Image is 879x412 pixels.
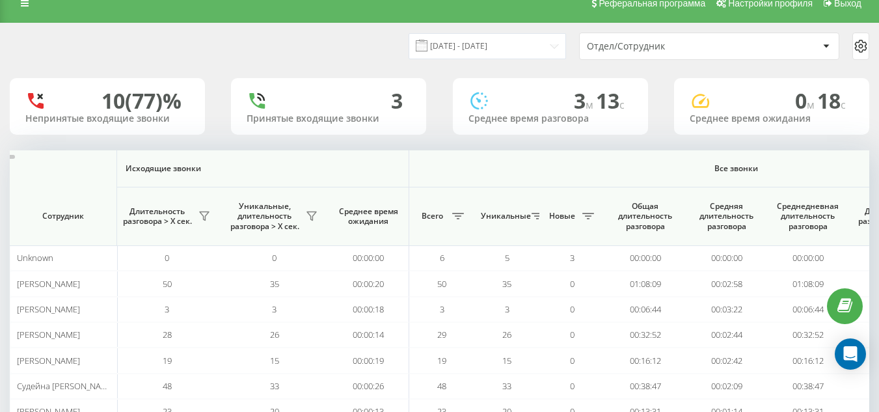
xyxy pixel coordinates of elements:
span: 0 [570,278,575,290]
td: 00:00:18 [328,297,409,322]
span: 50 [437,278,446,290]
span: 0 [570,380,575,392]
span: 29 [437,329,446,340]
span: 35 [270,278,279,290]
span: 33 [502,380,511,392]
span: м [586,98,596,112]
span: 48 [437,380,446,392]
td: 00:02:09 [686,374,767,399]
span: 0 [272,252,277,264]
span: Среднее время ожидания [338,206,399,227]
span: 0 [570,303,575,315]
span: Новые [546,211,578,221]
span: 3 [574,87,596,115]
td: 00:16:12 [767,348,848,373]
span: 15 [270,355,279,366]
td: 00:00:00 [767,245,848,271]
span: Средняя длительность разговора [696,201,757,232]
div: Отдел/Сотрудник [587,41,742,52]
td: 00:16:12 [604,348,686,373]
span: [PERSON_NAME] [17,303,80,315]
span: Общая длительность разговора [614,201,676,232]
span: [PERSON_NAME] [17,278,80,290]
span: 15 [502,355,511,366]
td: 00:00:00 [686,245,767,271]
span: 5 [505,252,509,264]
span: 0 [570,355,575,366]
span: 19 [163,355,172,366]
span: 3 [165,303,169,315]
td: 00:32:52 [767,322,848,348]
td: 01:08:09 [604,271,686,296]
span: м [807,98,817,112]
span: c [841,98,846,112]
span: Unknown [17,252,53,264]
td: 00:38:47 [767,374,848,399]
span: 19 [437,355,446,366]
span: 0 [795,87,817,115]
td: 00:00:26 [328,374,409,399]
td: 00:02:58 [686,271,767,296]
div: Принятые входящие звонки [247,113,411,124]
span: 18 [817,87,846,115]
span: 13 [596,87,625,115]
td: 00:00:00 [604,245,686,271]
span: 0 [570,329,575,340]
div: Open Intercom Messenger [835,338,866,370]
td: 00:06:44 [767,297,848,322]
div: Среднее время ожидания [690,113,854,124]
td: 01:08:09 [767,271,848,296]
span: Уникальные [481,211,528,221]
span: 33 [270,380,279,392]
span: 35 [502,278,511,290]
span: [PERSON_NAME] [17,329,80,340]
td: 00:32:52 [604,322,686,348]
span: Уникальные, длительность разговора > Х сек. [227,201,302,232]
td: 00:00:20 [328,271,409,296]
span: Длительность разговора > Х сек. [120,206,195,227]
span: Всего [416,211,448,221]
span: 3 [440,303,444,315]
td: 00:38:47 [604,374,686,399]
span: Судейна [PERSON_NAME] [17,380,115,392]
span: 3 [570,252,575,264]
span: c [619,98,625,112]
td: 00:00:19 [328,348,409,373]
td: 00:06:44 [604,297,686,322]
td: 00:02:42 [686,348,767,373]
span: Сотрудник [21,211,105,221]
span: 3 [505,303,509,315]
span: 28 [163,329,172,340]
td: 00:00:00 [328,245,409,271]
div: 10 (77)% [101,89,182,113]
span: 26 [270,329,279,340]
span: 48 [163,380,172,392]
span: Среднедневная длительность разговора [777,201,839,232]
td: 00:02:44 [686,322,767,348]
td: 00:00:14 [328,322,409,348]
td: 00:03:22 [686,297,767,322]
span: 26 [502,329,511,340]
span: 50 [163,278,172,290]
div: Непринятые входящие звонки [25,113,189,124]
div: 3 [391,89,403,113]
span: 3 [272,303,277,315]
span: [PERSON_NAME] [17,355,80,366]
span: 6 [440,252,444,264]
span: 0 [165,252,169,264]
div: Среднее время разговора [468,113,632,124]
